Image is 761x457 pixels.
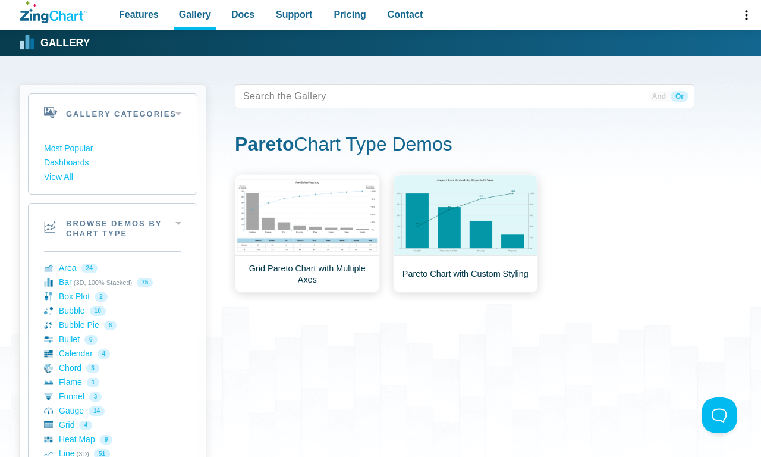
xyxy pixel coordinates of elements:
[119,7,159,23] span: Features
[179,7,211,23] span: Gallery
[235,174,380,293] a: Grid Pareto Chart with Multiple Axes
[235,133,294,155] strong: Pareto
[231,7,254,23] span: Docs
[334,7,366,23] span: Pricing
[276,7,312,23] span: Support
[647,91,671,102] span: And
[29,94,197,132] h2: Gallery Categories
[671,91,688,102] span: Or
[40,38,90,49] strong: Gallery
[235,132,694,159] h1: Chart Type Demos
[20,34,90,52] a: Gallery
[393,174,538,293] a: Pareto Chart with Custom Styling
[44,156,181,170] a: Dashboards
[44,142,181,156] a: Most Popular
[388,7,423,23] span: Contact
[29,204,197,251] h2: Browse Demos By Chart Type
[702,397,737,433] iframe: Toggle Customer Support
[20,1,87,23] a: ZingChart Logo. Click to return to the homepage
[44,170,181,184] a: View All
